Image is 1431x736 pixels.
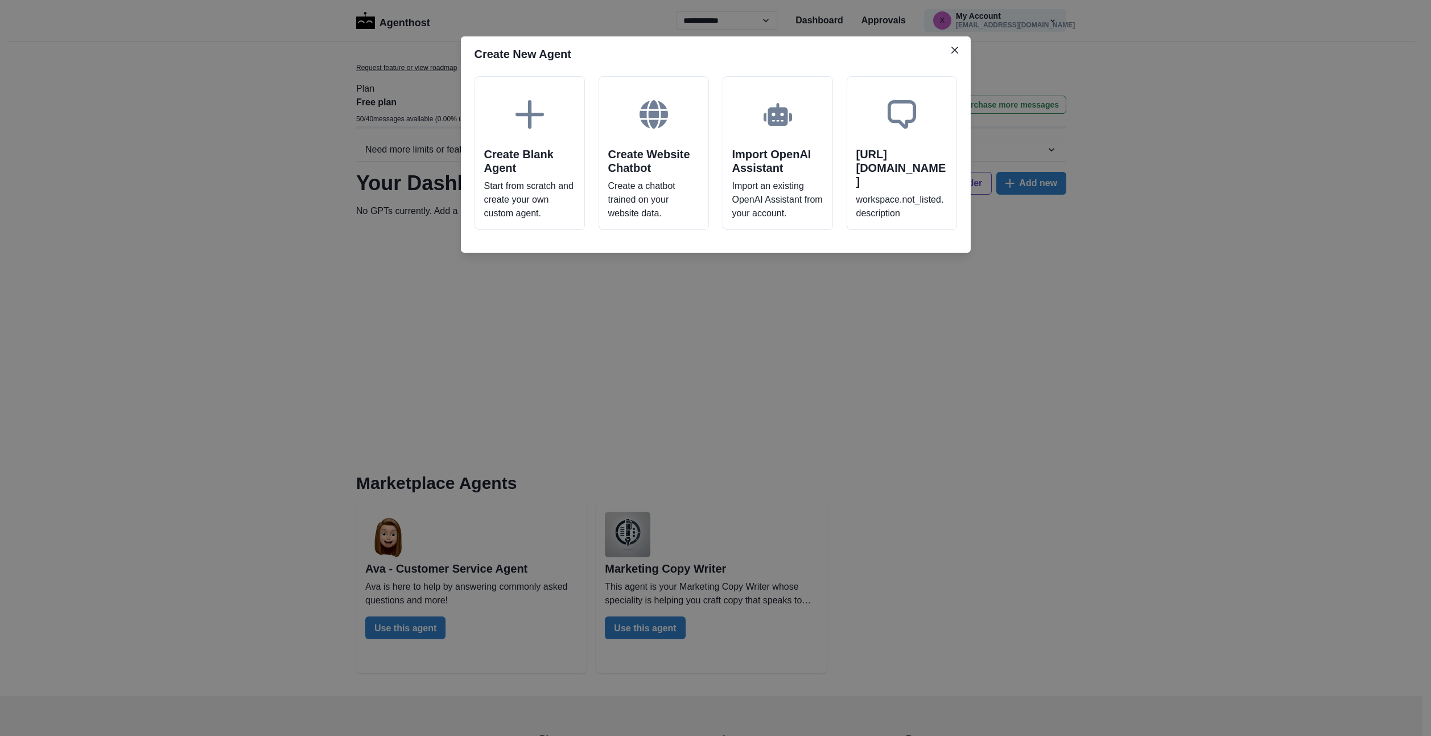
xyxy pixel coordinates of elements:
h2: [URL][DOMAIN_NAME] [856,147,947,188]
p: workspace.not_listed.description [856,193,947,220]
h2: Import OpenAI Assistant [732,147,823,175]
p: Start from scratch and create your own custom agent. [484,179,575,220]
p: Create a chatbot trained on your website data. [608,179,699,220]
p: Import an existing OpenAI Assistant from your account. [732,179,823,220]
h2: Create Website Chatbot [608,147,699,175]
button: Close [946,41,964,59]
header: Create New Agent [461,36,971,72]
h2: Create Blank Agent [484,147,575,175]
